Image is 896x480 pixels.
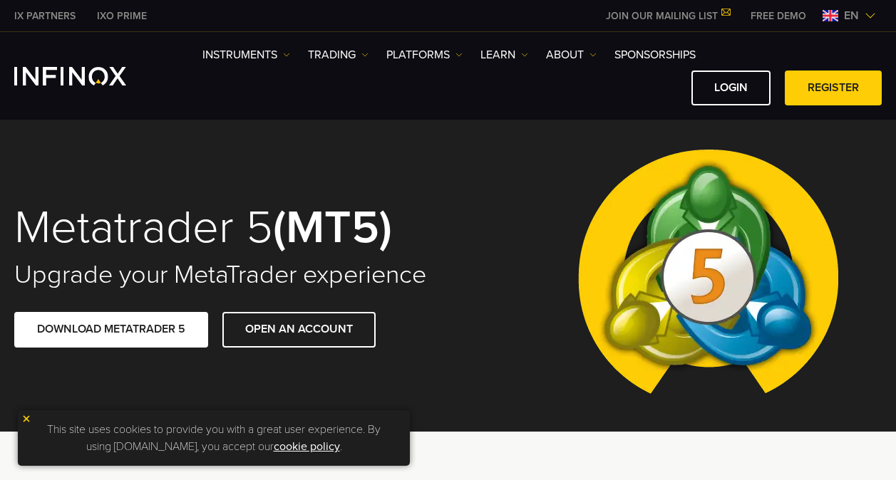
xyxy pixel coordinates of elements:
img: yellow close icon [21,414,31,424]
a: OPEN AN ACCOUNT [222,312,376,347]
a: ABOUT [546,46,597,63]
h2: Upgrade your MetaTrader experience [14,259,431,291]
a: Instruments [202,46,290,63]
a: Learn [480,46,528,63]
a: cookie policy [274,439,340,454]
strong: (MT5) [273,199,392,256]
a: TRADING [308,46,369,63]
a: INFINOX MENU [740,9,817,24]
a: LOGIN [691,71,771,105]
a: JOIN OUR MAILING LIST [595,10,740,22]
img: Meta Trader 5 [567,120,850,432]
a: INFINOX [86,9,158,24]
a: SPONSORSHIPS [614,46,696,63]
span: en [838,7,865,24]
a: DOWNLOAD METATRADER 5 [14,312,208,347]
a: INFINOX [4,9,86,24]
p: This site uses cookies to provide you with a great user experience. By using [DOMAIN_NAME], you a... [25,417,403,459]
h1: Metatrader 5 [14,204,431,252]
a: REGISTER [785,71,882,105]
a: PLATFORMS [386,46,463,63]
a: INFINOX Logo [14,67,160,85]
